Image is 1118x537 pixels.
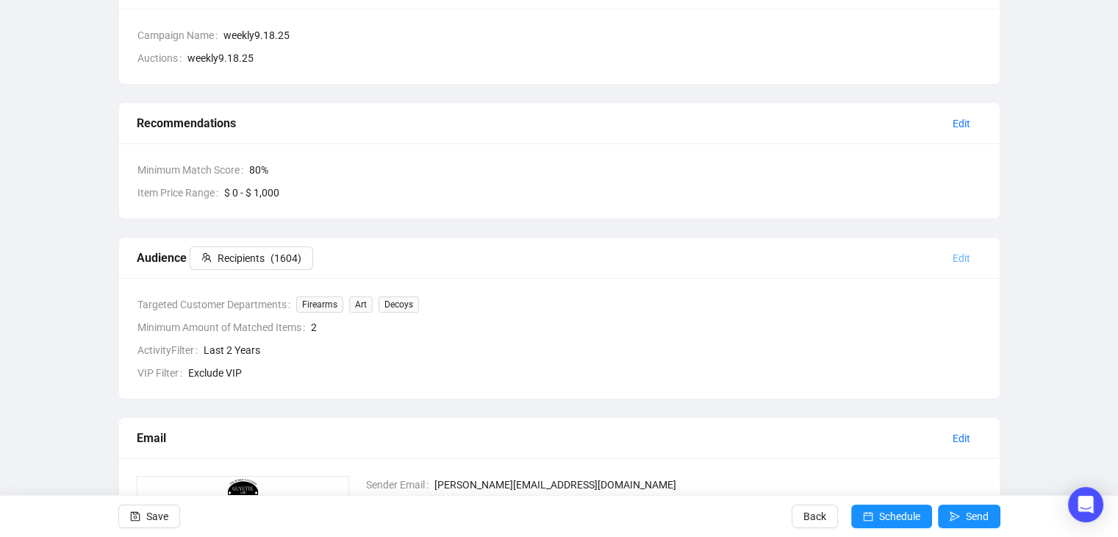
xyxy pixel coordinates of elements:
span: ( 1604 ) [270,250,301,266]
button: Save [118,505,180,528]
span: weekly9.18.25 [223,27,982,43]
span: Sender Email [366,477,434,493]
button: Back [792,505,838,528]
span: 2 [311,319,982,335]
span: 80 % [249,162,982,178]
div: Recommendations [137,114,941,132]
button: Edit [941,427,982,450]
span: Recipients [218,250,265,266]
span: Item Price Range [137,185,224,201]
span: Audience [137,251,313,265]
span: save [130,511,140,522]
span: VIP Filter [137,365,188,381]
span: Auctions [137,50,187,66]
span: Art [349,296,373,313]
span: Decoys [379,296,419,313]
span: weekly9.18.25 [187,50,254,66]
div: Open Intercom Messenger [1068,487,1103,522]
span: Campaign Name [137,27,223,43]
span: Minimum Match Score [137,162,249,178]
button: Edit [941,246,982,270]
span: Minimum Amount of Matched Items [137,319,311,335]
span: Edit [953,430,970,447]
span: ActivityFilter [137,342,204,358]
span: Back [803,496,826,537]
span: [PERSON_NAME][EMAIL_ADDRESS][DOMAIN_NAME] [434,477,982,493]
span: calendar [863,511,873,522]
button: Schedule [851,505,932,528]
span: Send [966,496,989,537]
span: $ 0 - $ 1,000 [224,185,982,201]
div: Email [137,429,941,447]
span: Save [146,496,168,537]
button: Edit [941,112,982,135]
button: Send [938,505,1000,528]
span: Firearms [296,296,343,313]
span: Targeted Customer Departments [137,296,296,313]
span: send [950,511,960,522]
span: team [201,252,212,263]
span: Schedule [879,496,920,537]
span: Edit [953,115,970,132]
span: Exclude VIP [188,365,982,381]
span: Edit [953,250,970,266]
span: Last 2 Years [204,342,982,358]
button: Recipients(1604) [190,246,313,270]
